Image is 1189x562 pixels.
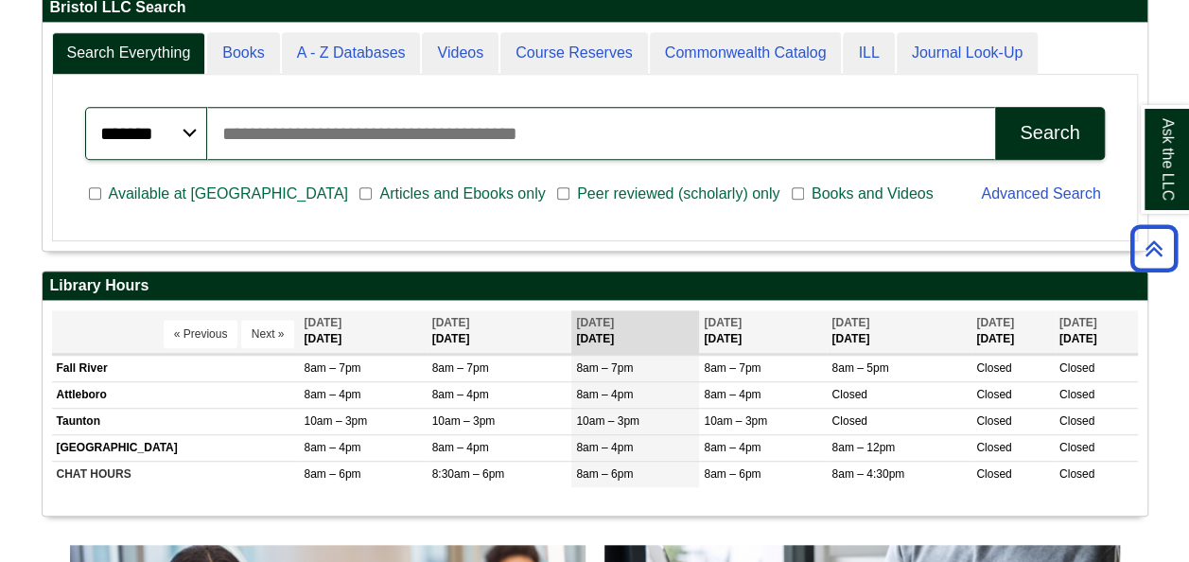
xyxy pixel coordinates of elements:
td: [GEOGRAPHIC_DATA] [52,435,300,462]
td: CHAT HOURS [52,462,300,488]
th: [DATE] [971,310,1055,353]
a: Journal Look-Up [897,32,1038,75]
th: [DATE] [299,310,427,353]
span: 8am – 7pm [576,361,633,375]
span: Closed [976,441,1011,454]
a: ILL [843,32,894,75]
span: 10am – 3pm [304,414,367,428]
span: Closed [976,388,1011,401]
span: Books and Videos [804,183,941,205]
th: [DATE] [1055,310,1138,353]
div: Search [1020,122,1079,144]
th: [DATE] [827,310,971,353]
span: 8am – 4pm [304,441,360,454]
span: 8am – 4pm [576,441,633,454]
span: 8am – 6pm [704,467,761,481]
a: Books [207,32,279,75]
a: Advanced Search [981,185,1100,202]
input: Available at [GEOGRAPHIC_DATA] [89,185,101,202]
input: Articles and Ebooks only [359,185,372,202]
span: Closed [976,361,1011,375]
span: [DATE] [432,316,470,329]
span: [DATE] [576,316,614,329]
input: Peer reviewed (scholarly) only [557,185,569,202]
span: Closed [976,414,1011,428]
span: [DATE] [1059,316,1097,329]
span: Closed [1059,441,1094,454]
span: [DATE] [304,316,341,329]
th: [DATE] [571,310,699,353]
input: Books and Videos [792,185,804,202]
a: Course Reserves [500,32,648,75]
button: « Previous [164,320,238,348]
td: Fall River [52,355,300,381]
span: [DATE] [831,316,869,329]
td: Attleboro [52,381,300,408]
span: Closed [976,467,1011,481]
a: Back to Top [1124,236,1184,261]
span: 10am – 3pm [432,414,496,428]
span: 8am – 5pm [831,361,888,375]
span: 8am – 4pm [432,441,489,454]
span: 8am – 6pm [304,467,360,481]
th: [DATE] [699,310,827,353]
span: Closed [1059,361,1094,375]
span: Peer reviewed (scholarly) only [569,183,787,205]
span: Closed [831,388,866,401]
span: Closed [1059,467,1094,481]
span: 10am – 3pm [576,414,639,428]
span: 8am – 6pm [576,467,633,481]
a: Videos [422,32,498,75]
a: Search Everything [52,32,206,75]
span: 8am – 4pm [432,388,489,401]
h2: Library Hours [43,272,1147,301]
span: 8am – 4pm [576,388,633,401]
span: 8am – 7pm [704,361,761,375]
span: Available at [GEOGRAPHIC_DATA] [101,183,356,205]
span: [DATE] [976,316,1014,329]
span: [DATE] [704,316,742,329]
span: 8:30am – 6pm [432,467,505,481]
span: 8am – 4pm [704,388,761,401]
span: Closed [1059,414,1094,428]
span: 8am – 12pm [831,441,895,454]
span: 8am – 4pm [704,441,761,454]
a: Commonwealth Catalog [650,32,842,75]
span: 8am – 4pm [304,388,360,401]
td: Taunton [52,408,300,434]
th: [DATE] [428,310,572,353]
button: Next » [241,320,295,348]
span: Articles and Ebooks only [372,183,552,205]
button: Search [995,107,1104,160]
span: 8am – 4:30pm [831,467,904,481]
span: 8am – 7pm [432,361,489,375]
a: A - Z Databases [282,32,421,75]
span: 10am – 3pm [704,414,767,428]
span: Closed [831,414,866,428]
span: Closed [1059,388,1094,401]
span: 8am – 7pm [304,361,360,375]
